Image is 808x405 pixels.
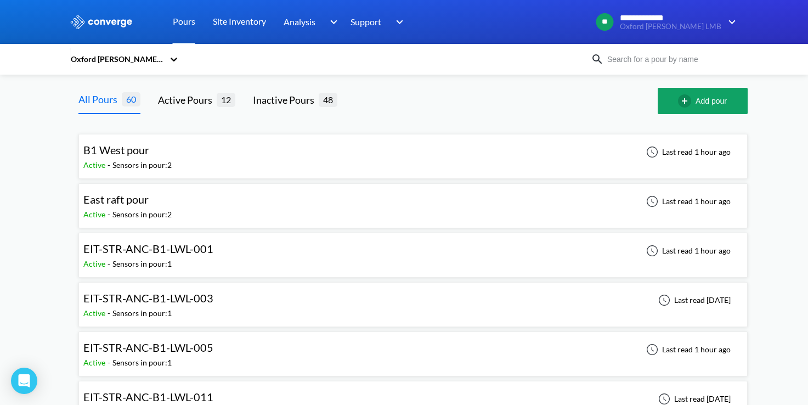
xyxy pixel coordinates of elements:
div: Sensors in pour: 1 [112,357,172,369]
div: Sensors in pour: 1 [112,258,172,270]
div: Sensors in pour: 2 [112,209,172,221]
span: - [108,210,112,219]
span: Support [351,15,381,29]
button: Add pour [658,88,748,114]
span: EIT-STR-ANC-B1-LWL-011 [83,390,213,403]
a: EIT-STR-ANC-B1-LWL-011Active-Sensors in pour:1Last read [DATE] [78,393,748,403]
div: Sensors in pour: 1 [112,307,172,319]
a: EIT-STR-ANC-B1-LWL-003Active-Sensors in pour:1Last read [DATE] [78,295,748,304]
img: downArrow.svg [721,15,739,29]
div: All Pours [78,92,122,107]
input: Search for a pour by name [604,53,737,65]
span: B1 West pour [83,143,149,156]
a: East raft pourActive-Sensors in pour:2Last read 1 hour ago [78,196,748,205]
a: B1 West pourActive-Sensors in pour:2Last read 1 hour ago [78,147,748,156]
img: icon-search.svg [591,53,604,66]
span: Analysis [284,15,315,29]
span: EIT-STR-ANC-B1-LWL-001 [83,242,213,255]
div: Inactive Pours [253,92,319,108]
a: EIT-STR-ANC-B1-LWL-005Active-Sensors in pour:1Last read 1 hour ago [78,344,748,353]
div: Last read 1 hour ago [640,244,734,257]
span: - [108,259,112,268]
img: downArrow.svg [323,15,340,29]
span: - [108,160,112,170]
div: Last read 1 hour ago [640,145,734,159]
img: downArrow.svg [389,15,406,29]
span: Active [83,210,108,219]
div: Active Pours [158,92,217,108]
div: Oxford [PERSON_NAME] LMB [70,53,164,65]
div: Last read [DATE] [652,294,734,307]
span: EIT-STR-ANC-B1-LWL-003 [83,291,213,305]
a: EIT-STR-ANC-B1-LWL-001Active-Sensors in pour:1Last read 1 hour ago [78,245,748,255]
div: Sensors in pour: 2 [112,159,172,171]
img: add-circle-outline.svg [678,94,696,108]
div: Last read 1 hour ago [640,195,734,208]
div: Open Intercom Messenger [11,368,37,394]
span: - [108,358,112,367]
img: logo_ewhite.svg [70,15,133,29]
span: Active [83,259,108,268]
span: 48 [319,93,337,106]
span: Active [83,160,108,170]
span: Active [83,358,108,367]
div: Last read 1 hour ago [640,343,734,356]
span: Active [83,308,108,318]
span: EIT-STR-ANC-B1-LWL-005 [83,341,213,354]
span: 60 [122,92,140,106]
span: East raft pour [83,193,149,206]
span: - [108,308,112,318]
span: Oxford [PERSON_NAME] LMB [620,22,721,31]
span: 12 [217,93,235,106]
